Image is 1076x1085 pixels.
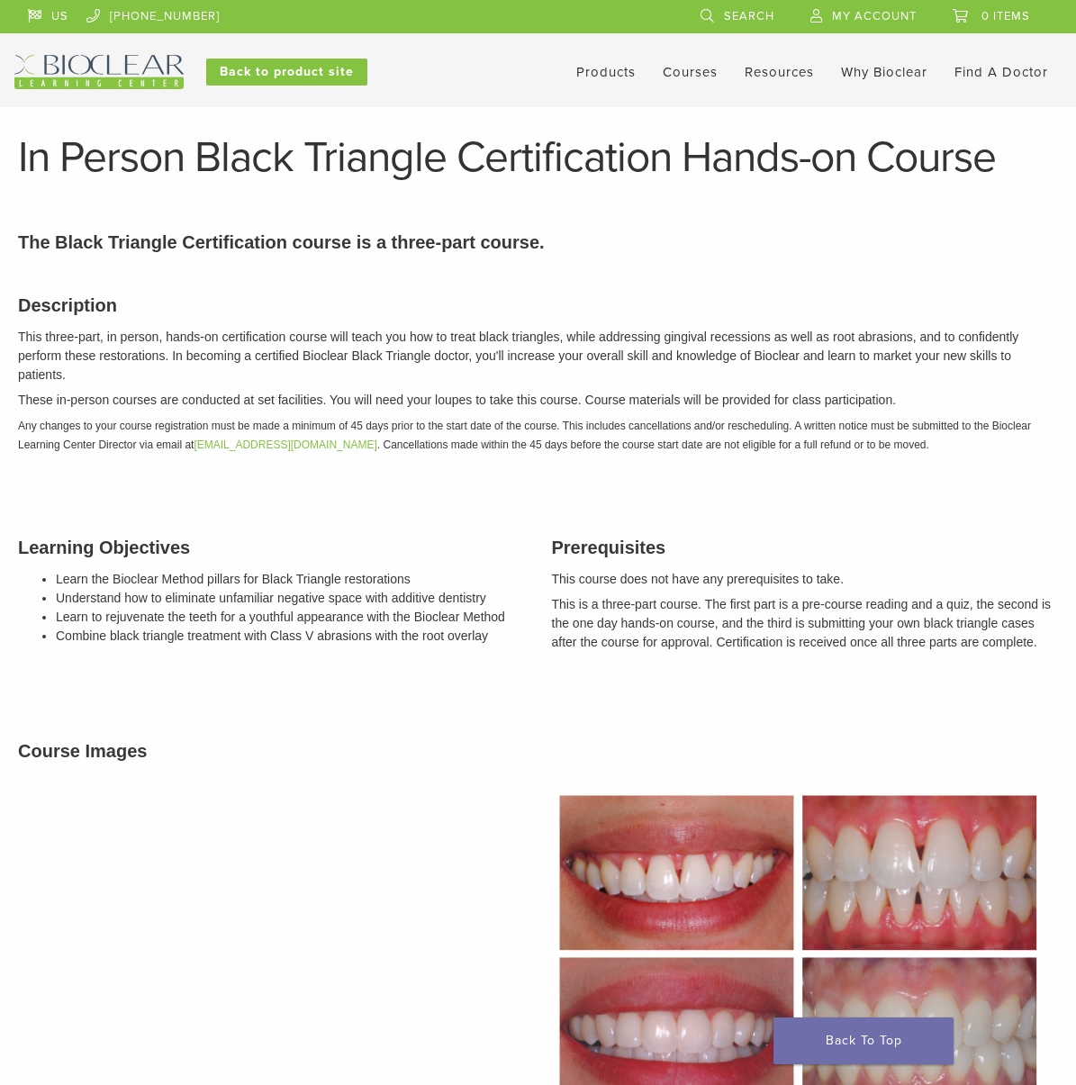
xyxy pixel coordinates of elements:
[18,229,1058,256] p: The Black Triangle Certification course is a three-part course.
[576,64,636,80] a: Products
[18,391,1058,410] p: These in-person courses are conducted at set facilities. You will need your loupes to take this c...
[552,595,1059,652] p: This is a three-part course. The first part is a pre-course reading and a quiz, the second is the...
[56,627,525,646] li: Combine black triangle treatment with Class V abrasions with the root overlay
[56,608,525,627] li: Learn to rejuvenate the teeth for a youthful appearance with the Bioclear Method
[724,9,774,23] span: Search
[18,420,1031,451] em: Any changes to your course registration must be made a minimum of 45 days prior to the start date...
[552,534,1059,561] h3: Prerequisites
[773,1017,954,1064] a: Back To Top
[663,64,718,80] a: Courses
[18,136,1058,179] h1: In Person Black Triangle Certification Hands-on Course
[18,534,525,561] h3: Learning Objectives
[206,59,367,86] a: Back to product site
[194,439,376,451] a: [EMAIL_ADDRESS][DOMAIN_NAME]
[745,64,814,80] a: Resources
[954,64,1048,80] a: Find A Doctor
[18,292,1058,319] h3: Description
[56,589,525,608] li: Understand how to eliminate unfamiliar negative space with additive dentistry
[18,328,1058,384] p: This three-part, in person, hands-on certification course will teach you how to treat black trian...
[832,9,917,23] span: My Account
[981,9,1030,23] span: 0 items
[18,737,1058,764] h3: Course Images
[56,570,525,589] li: Learn the Bioclear Method pillars for Black Triangle restorations
[841,64,927,80] a: Why Bioclear
[14,55,184,89] img: Bioclear
[552,570,1059,589] p: This course does not have any prerequisites to take.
